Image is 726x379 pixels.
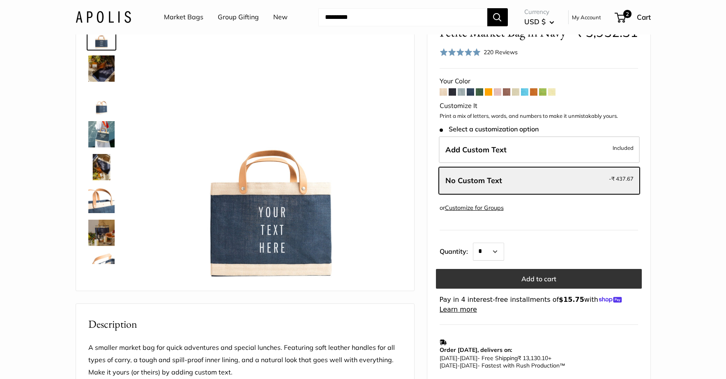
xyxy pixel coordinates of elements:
[88,55,115,82] img: Petite Market Bag in Navy
[524,15,554,28] button: USD $
[88,316,402,332] h2: Description
[613,143,634,153] span: Included
[88,342,402,379] p: A smaller market bag for quick adventures and special lunches. Featuring soft leather handles for...
[518,354,548,362] span: ₹ 13,130.10
[88,187,115,213] img: description_Super soft and durable leather handles.
[87,119,116,149] a: Petite Market Bag in Navy
[440,100,638,112] div: Customize It
[623,10,631,18] span: 2
[87,87,116,116] a: Petite Market Bag in Navy
[436,269,642,289] button: Add to cart
[460,354,477,362] span: [DATE]
[445,176,502,185] span: No Custom Text
[88,121,115,147] img: Petite Market Bag in Navy
[445,204,504,211] a: Customize for Groups
[457,354,460,362] span: -
[524,17,546,26] span: USD $
[87,152,116,182] a: Petite Market Bag in Navy
[440,202,504,214] div: or
[440,346,512,354] strong: Order [DATE], delivers on:
[609,174,634,184] span: -
[440,362,565,369] span: - Fastest with Rush Production™
[87,218,116,248] a: Petite Market Bag in Navy
[440,75,638,87] div: Your Color
[76,11,131,23] img: Apolis
[440,354,457,362] span: [DATE]
[524,6,554,18] span: Currency
[440,112,638,120] p: Print a mix of letters, words, and numbers to make it unmistakably yours.
[273,11,288,23] a: New
[440,25,568,40] span: Petite Market Bag in Navy
[88,154,115,180] img: Petite Market Bag in Navy
[88,88,115,115] img: Petite Market Bag in Navy
[439,167,640,194] label: Leave Blank
[164,11,203,23] a: Market Bags
[88,220,115,246] img: Petite Market Bag in Navy
[611,175,634,182] span: ₹ 437.67
[88,253,115,279] img: description_Inner pocket good for daily drivers.
[487,8,508,26] button: Search
[318,8,487,26] input: Search...
[440,240,473,261] label: Quantity:
[484,48,518,56] span: 220 Reviews
[460,362,477,369] span: [DATE]
[440,354,634,369] p: - Free Shipping +
[637,13,651,21] span: Cart
[440,125,539,133] span: Select a customization option
[87,54,116,83] a: Petite Market Bag in Navy
[572,12,601,22] a: My Account
[439,136,640,163] label: Add Custom Text
[142,23,402,283] img: description_Make it yours with custom text.
[87,21,116,51] a: description_Make it yours with custom text.
[88,23,115,49] img: description_Make it yours with custom text.
[218,11,259,23] a: Group Gifting
[457,362,460,369] span: -
[87,185,116,215] a: description_Super soft and durable leather handles.
[440,362,457,369] span: [DATE]
[615,11,651,24] a: 2 Cart
[87,251,116,280] a: description_Inner pocket good for daily drivers.
[445,145,507,154] span: Add Custom Text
